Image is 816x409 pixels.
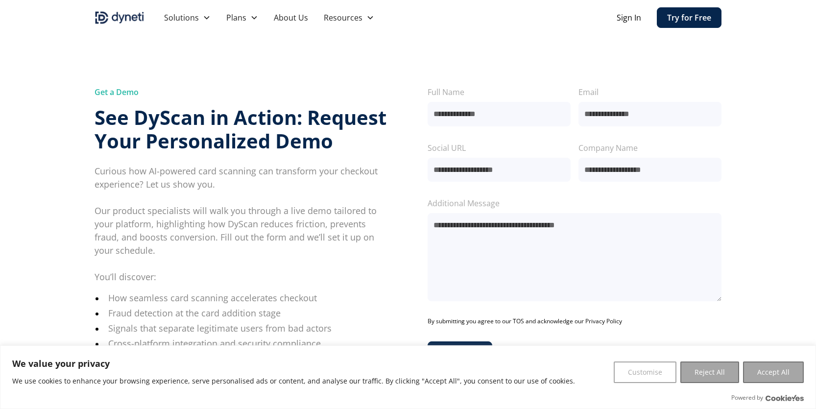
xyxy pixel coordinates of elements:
[108,291,388,305] p: How seamless card scanning accelerates checkout
[657,7,721,28] a: Try for Free
[680,361,739,383] button: Reject All
[428,86,571,98] label: Full Name
[578,142,721,154] label: Company Name
[108,337,388,350] p: Cross-platform integration and security compliance
[731,393,804,403] div: Powered by
[12,375,575,387] p: We use cookies to enhance your browsing experience, serve personalised ads or content, and analys...
[164,12,199,24] div: Solutions
[108,322,388,335] p: Signals that separate legitimate users from bad actors
[95,165,388,284] p: Curious how AI-powered card scanning can transform your checkout experience? Let us show you. ‍ O...
[428,317,622,326] span: By submitting you agree to our TOS and acknowledge our Privacy Policy
[578,86,721,98] label: Email
[743,361,804,383] button: Accept All
[766,395,804,401] a: Visit CookieYes website
[218,8,266,27] div: Plans
[617,12,641,24] a: Sign In
[226,12,246,24] div: Plans
[12,358,575,369] p: We value your privacy
[95,86,388,98] div: Get a Demo
[428,86,721,366] form: Demo Form
[108,307,388,320] p: Fraud detection at the card addition stage
[428,197,721,209] label: Additional Message
[324,12,362,24] div: Resources
[95,104,386,154] strong: See DyScan in Action: Request Your Personalized Demo
[95,10,144,25] a: home
[428,142,571,154] label: Social URL
[156,8,218,27] div: Solutions
[614,361,676,383] button: Customise
[95,10,144,25] img: Dyneti indigo logo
